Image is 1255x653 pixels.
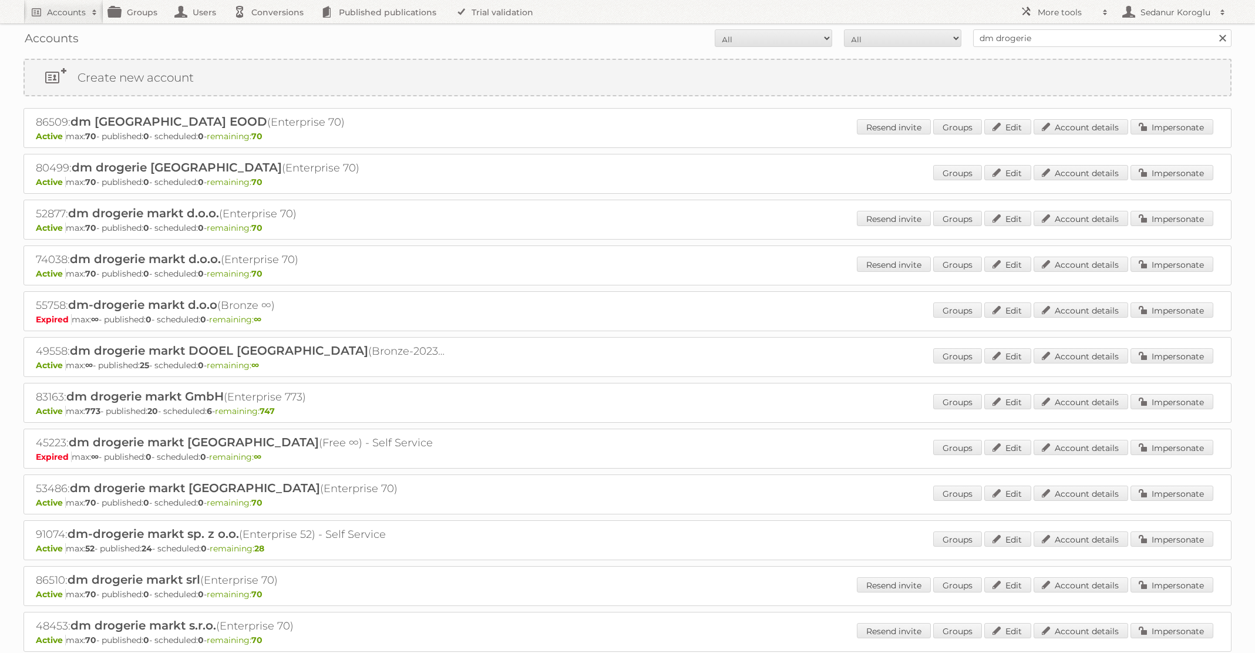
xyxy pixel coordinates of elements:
[91,452,99,462] strong: ∞
[1130,394,1213,409] a: Impersonate
[36,435,447,450] h2: 45223: (Free ∞) - Self Service
[85,635,96,645] strong: 70
[36,131,66,142] span: Active
[25,60,1230,95] a: Create new account
[984,211,1031,226] a: Edit
[68,573,200,587] span: dm drogerie markt srl
[36,589,1219,600] p: max: - published: - scheduled: -
[36,389,447,405] h2: 83163: (Enterprise 773)
[36,543,66,554] span: Active
[933,577,982,593] a: Groups
[933,623,982,638] a: Groups
[68,206,219,220] span: dm drogerie markt d.o.o.
[1130,302,1213,318] a: Impersonate
[251,131,263,142] strong: 70
[36,131,1219,142] p: max: - published: - scheduled: -
[1130,257,1213,272] a: Impersonate
[143,635,149,645] strong: 0
[36,497,66,508] span: Active
[85,268,96,279] strong: 70
[984,165,1031,180] a: Edit
[251,268,263,279] strong: 70
[198,497,204,508] strong: 0
[36,543,1219,554] p: max: - published: - scheduled: -
[47,6,86,18] h2: Accounts
[68,527,239,541] span: dm-drogerie markt sp. z o.o.
[85,497,96,508] strong: 70
[251,360,259,371] strong: ∞
[1034,211,1128,226] a: Account details
[1130,165,1213,180] a: Impersonate
[147,406,158,416] strong: 20
[251,635,263,645] strong: 70
[85,223,96,233] strong: 70
[857,119,931,134] a: Resend invite
[933,119,982,134] a: Groups
[210,543,264,554] span: remaining:
[251,589,263,600] strong: 70
[70,115,267,129] span: dm [GEOGRAPHIC_DATA] EOOD
[143,177,149,187] strong: 0
[70,252,221,266] span: dm drogerie markt d.o.o.
[984,257,1031,272] a: Edit
[933,531,982,547] a: Groups
[198,223,204,233] strong: 0
[200,452,206,462] strong: 0
[207,268,263,279] span: remaining:
[85,131,96,142] strong: 70
[933,302,982,318] a: Groups
[36,314,1219,325] p: max: - published: - scheduled: -
[146,452,152,462] strong: 0
[207,223,263,233] span: remaining:
[1130,348,1213,363] a: Impersonate
[207,406,212,416] strong: 6
[85,589,96,600] strong: 70
[66,389,224,403] span: dm drogerie markt GmbH
[857,211,931,226] a: Resend invite
[85,543,95,554] strong: 52
[143,131,149,142] strong: 0
[198,131,204,142] strong: 0
[36,589,66,600] span: Active
[207,360,259,371] span: remaining:
[984,440,1031,455] a: Edit
[207,589,263,600] span: remaining:
[207,635,263,645] span: remaining:
[857,257,931,272] a: Resend invite
[933,165,982,180] a: Groups
[984,486,1031,501] a: Edit
[1130,440,1213,455] a: Impersonate
[143,268,149,279] strong: 0
[36,497,1219,508] p: max: - published: - scheduled: -
[984,623,1031,638] a: Edit
[1034,531,1128,547] a: Account details
[36,206,447,221] h2: 52877: (Enterprise 70)
[85,406,100,416] strong: 773
[984,577,1031,593] a: Edit
[207,177,263,187] span: remaining:
[251,223,263,233] strong: 70
[1130,486,1213,501] a: Impersonate
[260,406,275,416] strong: 747
[69,435,319,449] span: dm drogerie markt [GEOGRAPHIC_DATA]
[85,177,96,187] strong: 70
[1034,302,1128,318] a: Account details
[198,635,204,645] strong: 0
[207,497,263,508] span: remaining:
[143,223,149,233] strong: 0
[85,360,93,371] strong: ∞
[36,481,447,496] h2: 53486: (Enterprise 70)
[254,314,261,325] strong: ∞
[933,211,982,226] a: Groups
[36,223,66,233] span: Active
[36,406,66,416] span: Active
[933,348,982,363] a: Groups
[36,115,447,130] h2: 86509: (Enterprise 70)
[1034,119,1128,134] a: Account details
[198,360,204,371] strong: 0
[1130,531,1213,547] a: Impersonate
[933,486,982,501] a: Groups
[198,177,204,187] strong: 0
[143,497,149,508] strong: 0
[146,314,152,325] strong: 0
